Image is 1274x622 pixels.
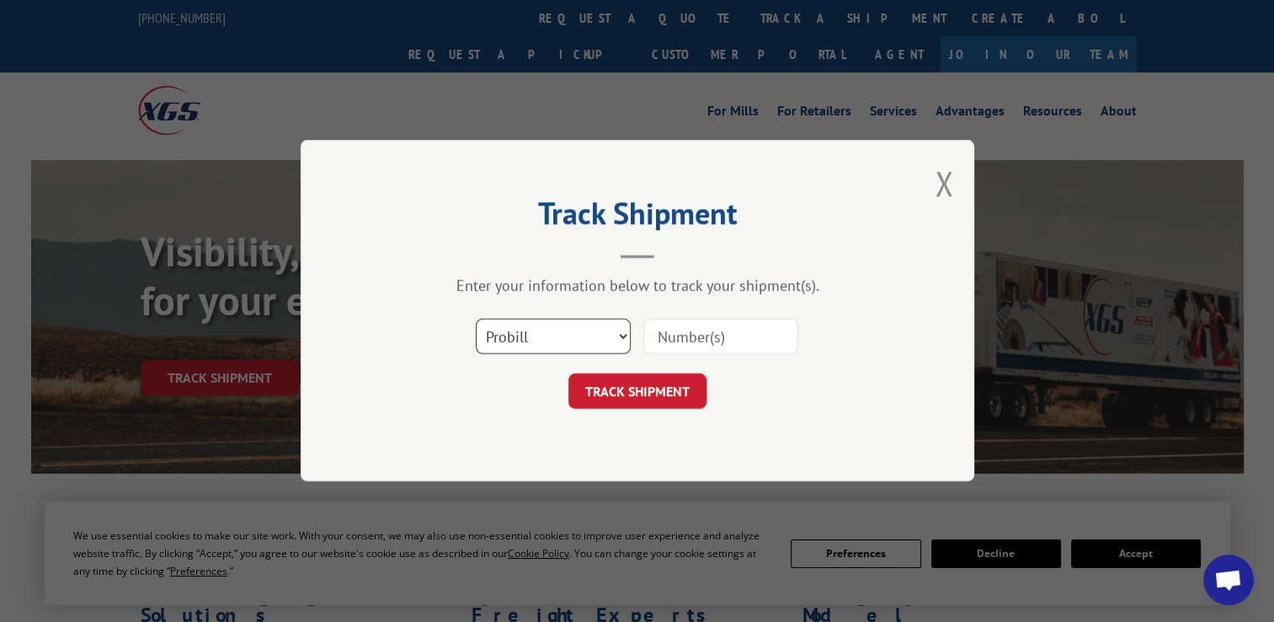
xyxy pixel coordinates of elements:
[643,319,798,355] input: Number(s)
[1203,555,1254,605] div: Open chat
[385,276,890,296] div: Enter your information below to track your shipment(s).
[935,161,953,206] button: Close modal
[568,374,706,410] button: TRACK SHIPMENT
[385,201,890,233] h2: Track Shipment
